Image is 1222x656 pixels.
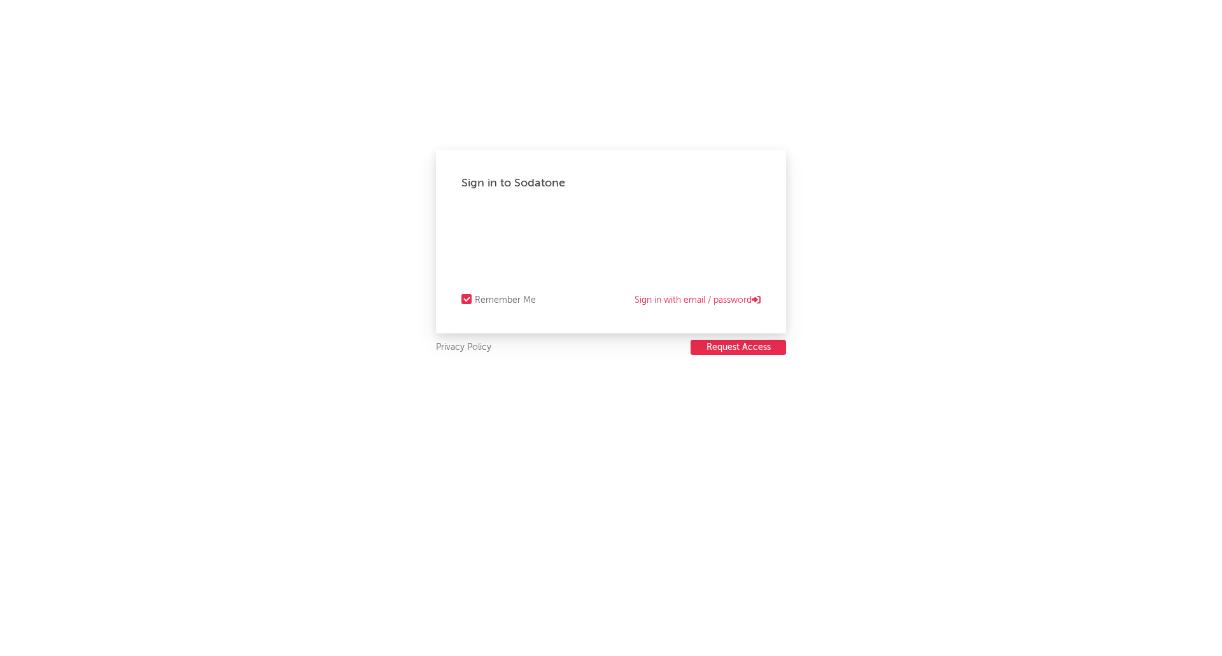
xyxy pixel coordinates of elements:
a: Sign in with email / password [635,293,761,308]
a: Privacy Policy [436,340,491,356]
button: Request Access [691,340,786,355]
div: Sign in to Sodatone [461,176,761,191]
div: Remember Me [475,293,536,308]
a: Request Access [691,340,786,356]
